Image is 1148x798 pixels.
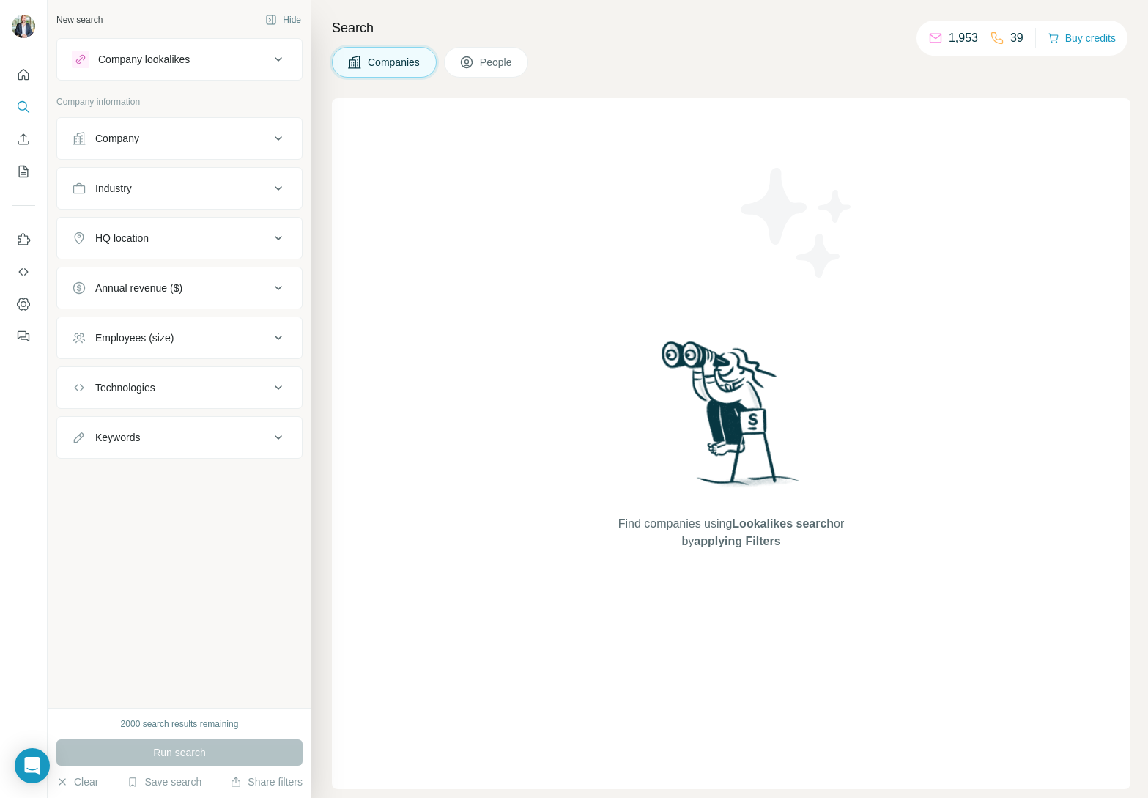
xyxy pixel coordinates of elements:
[949,29,978,47] p: 1,953
[614,515,848,550] span: Find companies using or by
[56,95,303,108] p: Company information
[1048,28,1116,48] button: Buy credits
[95,380,155,395] div: Technologies
[731,157,863,289] img: Surfe Illustration - Stars
[95,281,182,295] div: Annual revenue ($)
[12,323,35,350] button: Feedback
[12,226,35,253] button: Use Surfe on LinkedIn
[694,535,780,547] span: applying Filters
[57,221,302,256] button: HQ location
[127,775,201,789] button: Save search
[480,55,514,70] span: People
[56,13,103,26] div: New search
[95,430,140,445] div: Keywords
[95,231,149,245] div: HQ location
[98,52,190,67] div: Company lookalikes
[95,330,174,345] div: Employees (size)
[57,42,302,77] button: Company lookalikes
[12,291,35,317] button: Dashboard
[15,748,50,783] div: Open Intercom Messenger
[1010,29,1023,47] p: 39
[255,9,311,31] button: Hide
[12,126,35,152] button: Enrich CSV
[56,775,98,789] button: Clear
[57,370,302,405] button: Technologies
[230,775,303,789] button: Share filters
[12,94,35,120] button: Search
[57,121,302,156] button: Company
[332,18,1130,38] h4: Search
[57,171,302,206] button: Industry
[12,259,35,285] button: Use Surfe API
[655,337,807,500] img: Surfe Illustration - Woman searching with binoculars
[121,717,239,731] div: 2000 search results remaining
[57,270,302,306] button: Annual revenue ($)
[732,517,834,530] span: Lookalikes search
[368,55,421,70] span: Companies
[57,320,302,355] button: Employees (size)
[12,15,35,38] img: Avatar
[95,181,132,196] div: Industry
[57,420,302,455] button: Keywords
[12,158,35,185] button: My lists
[95,131,139,146] div: Company
[12,62,35,88] button: Quick start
